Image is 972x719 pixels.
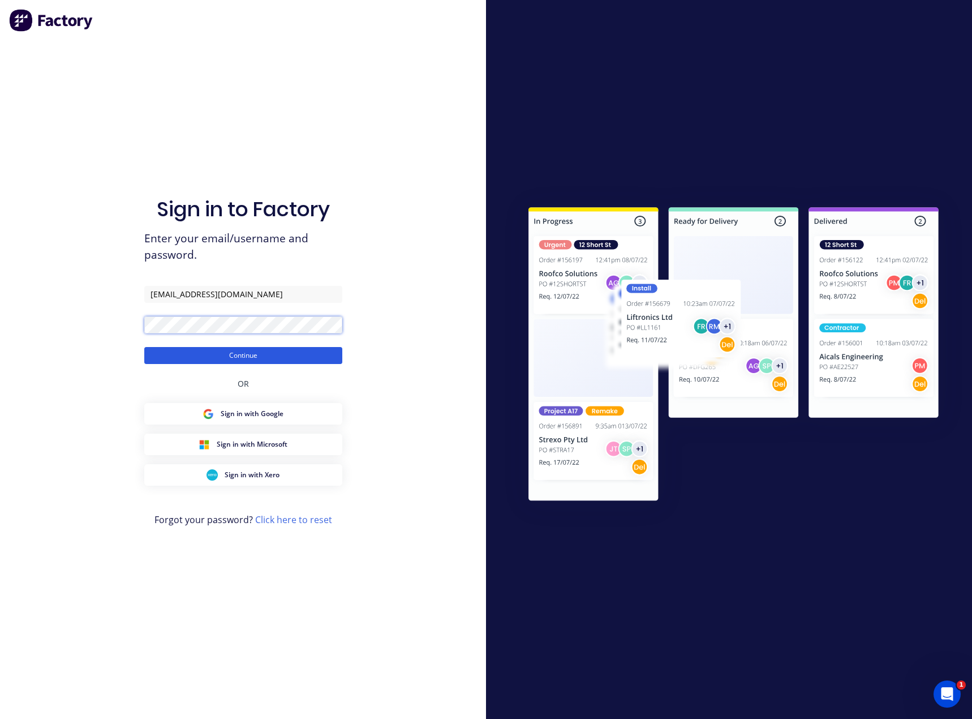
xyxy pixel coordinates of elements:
[255,513,332,526] a: Click here to reset
[207,469,218,481] img: Xero Sign in
[154,513,332,527] span: Forgot your password?
[144,434,342,455] button: Microsoft Sign inSign in with Microsoft
[203,408,214,420] img: Google Sign in
[144,403,342,425] button: Google Sign inSign in with Google
[504,185,964,528] img: Sign in
[934,681,961,708] iframe: Intercom live chat
[957,681,966,690] span: 1
[238,364,249,403] div: OR
[144,464,342,486] button: Xero Sign inSign in with Xero
[199,439,210,450] img: Microsoft Sign in
[225,470,279,480] span: Sign in with Xero
[144,286,342,303] input: Email/Username
[144,230,342,263] span: Enter your email/username and password.
[221,409,283,419] span: Sign in with Google
[144,347,342,364] button: Continue
[9,9,94,32] img: Factory
[157,197,330,221] h1: Sign in to Factory
[217,439,287,450] span: Sign in with Microsoft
